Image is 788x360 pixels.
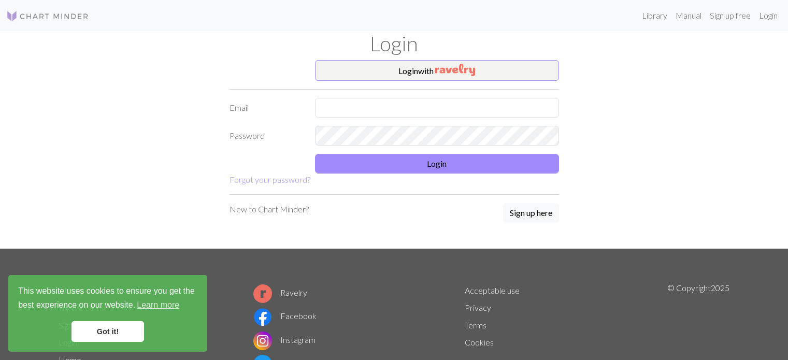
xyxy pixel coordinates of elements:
a: Login [755,5,782,26]
a: Facebook [253,311,317,321]
a: Sign up here [503,203,559,224]
button: Sign up here [503,203,559,223]
a: Acceptable use [465,285,520,295]
div: cookieconsent [8,275,207,352]
a: Library [638,5,671,26]
span: This website uses cookies to ensure you get the best experience on our website. [18,285,197,313]
button: Login [315,154,559,174]
a: Terms [465,320,486,330]
button: Loginwith [315,60,559,81]
h1: Login [52,31,736,56]
a: Sign up free [706,5,755,26]
img: Instagram logo [253,332,272,350]
a: dismiss cookie message [71,321,144,342]
a: Manual [671,5,706,26]
img: Logo [6,10,89,22]
a: Forgot your password? [230,175,310,184]
label: Password [223,126,309,146]
label: Email [223,98,309,118]
a: Privacy [465,303,491,312]
img: Facebook logo [253,308,272,326]
a: Instagram [253,335,316,344]
a: learn more about cookies [135,297,181,313]
a: Cookies [465,337,494,347]
img: Ravelry logo [253,284,272,303]
img: Ravelry [435,64,475,76]
a: Ravelry [253,287,307,297]
p: New to Chart Minder? [230,203,309,215]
